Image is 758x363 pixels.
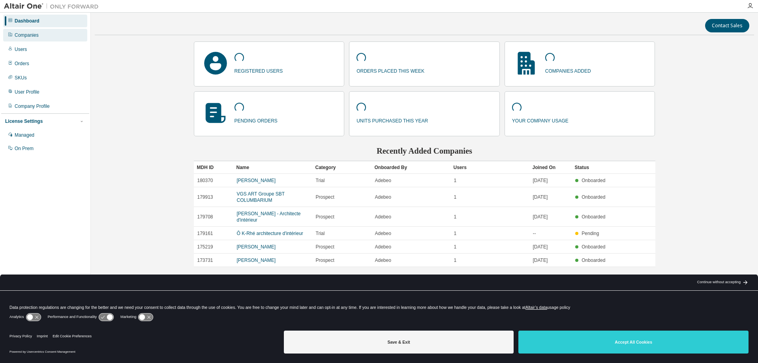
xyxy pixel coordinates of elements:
[316,177,325,184] span: Trial
[197,177,213,184] span: 180370
[582,194,605,200] span: Onboarded
[235,115,278,124] p: pending orders
[15,103,50,109] div: Company Profile
[705,19,749,32] button: Contact Sales
[545,66,591,75] p: companies added
[375,244,391,250] span: Adebeo
[197,244,213,250] span: 175219
[197,194,213,200] span: 179913
[237,231,303,236] a: Ô K-Rhé architecture d'intérieur
[15,46,27,53] div: Users
[236,161,309,174] div: Name
[582,231,599,236] span: Pending
[454,244,457,250] span: 1
[356,115,428,124] p: units purchased this year
[15,132,34,138] div: Managed
[375,257,391,263] span: Adebeo
[316,194,334,200] span: Prospect
[454,230,457,237] span: 1
[235,66,283,75] p: registered users
[316,230,325,237] span: Trial
[15,60,29,67] div: Orders
[315,161,368,174] div: Category
[15,32,39,38] div: Companies
[375,230,391,237] span: Adebeo
[454,257,457,263] span: 1
[15,145,34,152] div: On Prem
[533,230,536,237] span: --
[375,194,391,200] span: Adebeo
[237,258,276,263] a: [PERSON_NAME]
[375,214,391,220] span: Adebeo
[375,161,447,174] div: Onboarded By
[454,194,457,200] span: 1
[316,257,334,263] span: Prospect
[582,214,605,220] span: Onboarded
[15,89,39,95] div: User Profile
[197,214,213,220] span: 179708
[533,214,548,220] span: [DATE]
[15,75,27,81] div: SKUs
[197,161,230,174] div: MDH ID
[454,161,526,174] div: Users
[356,66,424,75] p: orders placed this week
[575,161,608,174] div: Status
[237,178,276,183] a: [PERSON_NAME]
[316,214,334,220] span: Prospect
[533,257,548,263] span: [DATE]
[375,177,391,184] span: Adebeo
[15,18,39,24] div: Dashboard
[237,191,285,203] a: VGS ART Groupe SBT COLUMBARIUM
[582,178,605,183] span: Onboarded
[533,177,548,184] span: [DATE]
[533,244,548,250] span: [DATE]
[197,230,213,237] span: 179161
[237,211,301,223] a: [PERSON_NAME] - Architecte d'intérieur
[454,214,457,220] span: 1
[533,161,568,174] div: Joined On
[197,257,213,263] span: 173731
[582,244,605,250] span: Onboarded
[316,244,334,250] span: Prospect
[454,177,457,184] span: 1
[533,194,548,200] span: [DATE]
[237,244,276,250] a: [PERSON_NAME]
[512,115,568,124] p: your company usage
[194,146,655,156] h2: Recently Added Companies
[4,2,103,10] img: Altair One
[5,118,43,124] div: License Settings
[582,258,605,263] span: Onboarded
